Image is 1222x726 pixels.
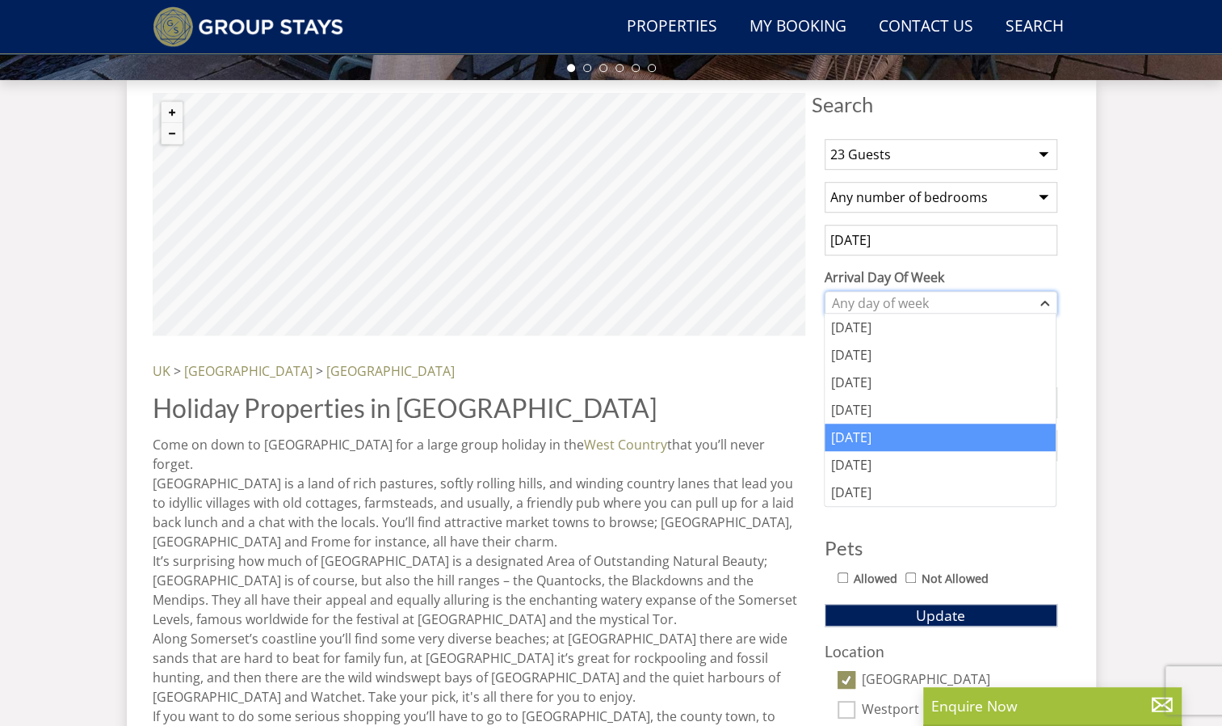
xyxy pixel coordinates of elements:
[153,362,170,380] a: UK
[825,424,1056,451] div: [DATE]
[743,9,853,45] a: My Booking
[872,9,980,45] a: Contact Us
[862,672,1057,690] label: [GEOGRAPHIC_DATA]
[825,369,1056,396] div: [DATE]
[184,362,313,380] a: [GEOGRAPHIC_DATA]
[153,93,805,336] canvas: Map
[825,538,1057,559] h3: Pets
[825,314,1056,341] div: [DATE]
[812,93,1070,116] span: Search
[916,606,965,625] span: Update
[825,396,1056,424] div: [DATE]
[922,570,989,588] label: Not Allowed
[584,436,667,454] a: West Country
[620,9,724,45] a: Properties
[828,294,1037,312] div: Any day of week
[825,604,1057,627] button: Update
[825,341,1056,369] div: [DATE]
[326,362,455,380] a: [GEOGRAPHIC_DATA]
[825,479,1056,506] div: [DATE]
[825,451,1056,479] div: [DATE]
[162,123,183,144] button: Zoom out
[825,268,1057,287] label: Arrival Day Of Week
[162,102,183,123] button: Zoom in
[825,643,1057,660] h3: Location
[825,225,1057,255] input: Arrival Date
[854,570,897,588] label: Allowed
[931,695,1174,716] p: Enquire Now
[862,702,1057,720] label: Westport
[825,291,1057,315] div: Combobox
[153,6,344,47] img: Group Stays
[999,9,1070,45] a: Search
[153,394,805,422] h1: Holiday Properties in [GEOGRAPHIC_DATA]
[316,362,323,380] span: >
[174,362,181,380] span: >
